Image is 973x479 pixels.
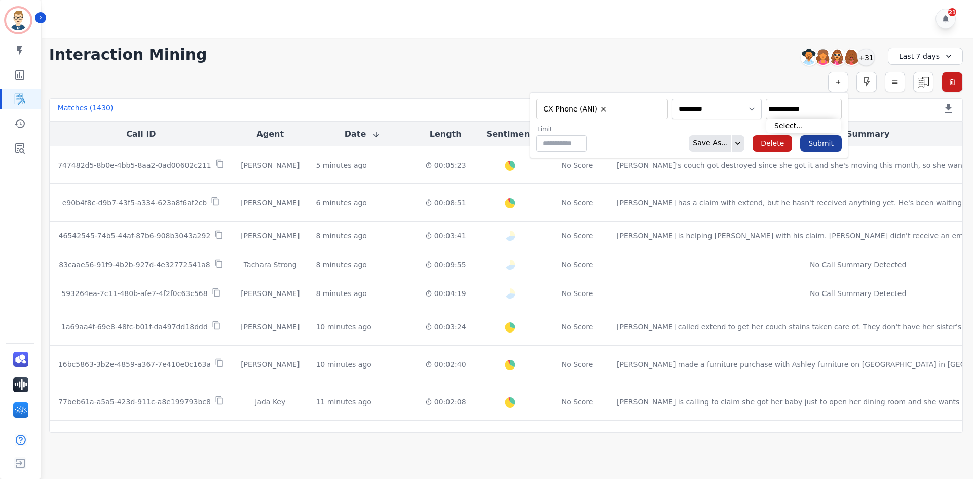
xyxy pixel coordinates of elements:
div: [PERSON_NAME] [241,231,300,241]
p: 1a69aa4f-69e8-48fc-b01f-da497dd18ddd [61,322,208,332]
div: 8 minutes ago [316,288,367,299]
div: No Score [562,260,593,270]
div: +31 [857,49,875,66]
p: 747482d5-8b0e-4bb5-8aa2-0ad00602c211 [58,160,211,170]
div: Matches ( 1430 ) [58,103,114,117]
p: e90b4f8c-d9b7-43f5-a334-623a8f6af2cb [62,198,207,208]
div: 00:03:24 [425,322,466,332]
button: Agent [256,128,284,140]
button: Delete [753,135,792,152]
button: Call Summary [827,128,889,140]
div: Save As... [689,135,728,152]
div: 00:09:55 [425,260,466,270]
div: No Score [562,160,593,170]
img: Bordered avatar [6,8,30,32]
div: 00:03:41 [425,231,466,241]
div: No Score [562,359,593,370]
p: 593264ea-7c11-480b-afe7-4f2f0c63c568 [61,288,207,299]
div: 10 minutes ago [316,359,371,370]
div: 5 minutes ago [316,160,367,170]
div: 8 minutes ago [316,260,367,270]
button: Date [345,128,381,140]
div: 00:02:08 [425,397,466,407]
div: No Score [562,397,593,407]
div: [PERSON_NAME] [241,359,300,370]
div: 00:05:23 [425,160,466,170]
p: 77beb61a-a5a5-423d-911c-a8e199793bc8 [58,397,211,407]
div: 00:02:40 [425,359,466,370]
button: Remove CX Phone (ANI) [600,105,607,113]
p: 46542545-74b5-44af-87b6-908b3043a292 [59,231,211,241]
div: [PERSON_NAME] [241,198,300,208]
p: 83caae56-91f9-4b2b-927d-4e32772541a8 [59,260,210,270]
label: Limit [537,125,587,133]
ul: selected options [539,103,661,115]
div: 00:08:51 [425,198,466,208]
div: No Score [562,288,593,299]
div: No Score [562,231,593,241]
div: 00:04:19 [425,288,466,299]
li: Select... [766,119,841,133]
div: No Score [562,322,593,332]
div: No Score [562,198,593,208]
div: [PERSON_NAME] [241,288,300,299]
ul: selected options [768,104,839,115]
button: Sentiment [486,128,534,140]
button: Call ID [126,128,156,140]
div: 10 minutes ago [316,322,371,332]
div: 6 minutes ago [316,198,367,208]
button: Length [430,128,462,140]
div: Jada Key [241,397,300,407]
h1: Interaction Mining [49,46,207,64]
li: CX Phone (ANI) [540,104,611,114]
div: 11 minutes ago [316,397,371,407]
p: 16bc5863-3b2e-4859-a367-7e410e0c163a [58,359,211,370]
div: [PERSON_NAME] [241,322,300,332]
div: [PERSON_NAME] [241,160,300,170]
div: 8 minutes ago [316,231,367,241]
div: Last 7 days [888,48,963,65]
div: 21 [948,8,956,16]
button: Submit [800,135,842,152]
div: Tachara Strong [241,260,300,270]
